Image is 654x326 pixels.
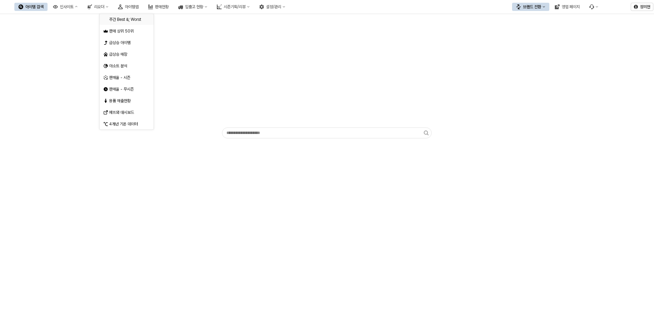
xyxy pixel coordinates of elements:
[266,4,281,9] div: 설정/관리
[109,17,145,22] div: 주간 Best &; Worst
[100,14,154,130] div: 옵션 선택
[585,3,602,11] div: 메뉴 항목 6
[155,4,169,9] div: 판매현황
[109,98,131,104] span: 용품 매출현황
[25,4,43,9] div: 아이템 검색
[14,3,48,11] button: 아이템 검색
[109,63,145,69] div: 아소트 분석
[224,4,246,9] div: 시즌기획/리뷰
[125,4,139,9] div: 아이템맵
[631,3,653,11] button: 정의현
[83,3,113,11] button: 리오더
[512,3,549,11] button: 브랜드 전환
[255,3,289,11] button: 설정/관리
[109,52,145,57] div: 급상승 매장
[109,75,145,80] div: 판매율 - 시즌
[551,3,584,11] button: 영업 페이지
[94,4,104,9] div: 리오더
[213,3,254,11] button: 시즌기획/리뷰
[640,4,650,10] p: 정의현
[114,3,143,11] button: 아이템맵
[185,4,203,9] div: 입출고 현황
[49,3,82,11] button: 인사이트
[562,4,580,9] div: 영업 페이지
[144,3,173,11] button: 판매현황
[523,4,541,9] div: 브랜드 전환
[109,110,145,115] div: 에뜨와 대시보드
[109,28,145,34] div: 판매 상위 50위
[174,3,211,11] button: 입출고 현황
[109,86,145,92] div: 판매율 - 무시즌
[109,121,145,127] div: 4개년 기온 데이터
[109,40,145,45] div: 급상승 아이템
[60,4,74,9] div: 인사이트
